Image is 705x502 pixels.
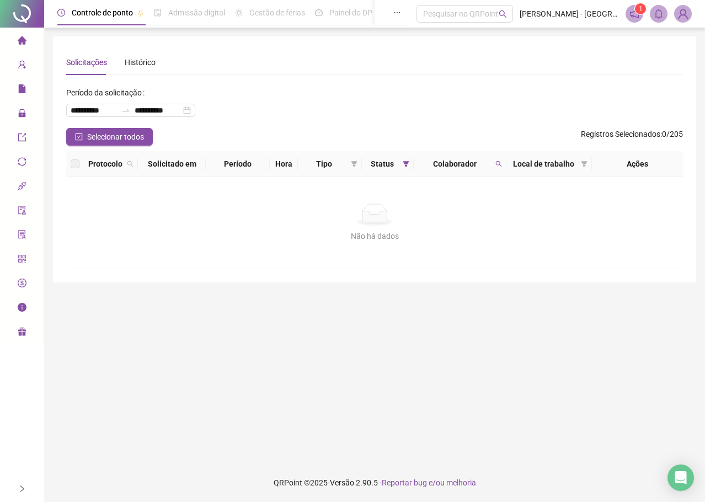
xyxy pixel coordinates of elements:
[315,9,323,17] span: dashboard
[493,156,504,172] span: search
[675,6,691,22] img: 57791
[121,106,130,115] span: to
[654,9,664,19] span: bell
[18,225,26,247] span: solution
[88,158,122,170] span: Protocolo
[18,322,26,344] span: gift
[235,9,243,17] span: sun
[18,274,26,296] span: dollar
[403,161,409,167] span: filter
[121,106,130,115] span: swap-right
[667,464,694,491] div: Open Intercom Messenger
[18,298,26,320] span: info-circle
[351,161,357,167] span: filter
[72,8,133,17] span: Controle de ponto
[66,128,153,146] button: Selecionar todos
[206,151,270,177] th: Período
[581,128,683,146] span: : 0 / 205
[596,158,679,170] div: Ações
[125,56,156,68] div: Histórico
[79,230,670,242] div: Não há dados
[18,201,26,223] span: audit
[44,463,705,502] footer: QRPoint © 2025 - 2.90.5 -
[366,158,399,170] span: Status
[18,31,26,53] span: home
[349,156,360,172] span: filter
[18,104,26,126] span: lock
[499,10,507,18] span: search
[18,128,26,150] span: export
[87,131,144,143] span: Selecionar todos
[168,8,225,17] span: Admissão digital
[18,55,26,77] span: user-add
[138,151,206,177] th: Solicitado em
[18,249,26,271] span: qrcode
[57,9,65,17] span: clock-circle
[635,3,646,14] sup: 1
[137,10,144,17] span: pushpin
[66,56,107,68] div: Solicitações
[125,156,136,172] span: search
[18,485,26,493] span: right
[270,151,298,177] th: Hora
[75,133,83,141] span: check-square
[66,84,149,102] label: Período da solicitação
[329,8,372,17] span: Painel do DP
[520,8,619,20] span: [PERSON_NAME] - [GEOGRAPHIC_DATA] e Inovação
[639,5,643,13] span: 1
[18,177,26,199] span: api
[629,9,639,19] span: notification
[581,130,660,138] span: Registros Selecionados
[579,156,590,172] span: filter
[249,8,305,17] span: Gestão de férias
[382,478,476,487] span: Reportar bug e/ou melhoria
[393,9,401,17] span: ellipsis
[127,161,133,167] span: search
[418,158,491,170] span: Colaborador
[330,478,354,487] span: Versão
[18,152,26,174] span: sync
[154,9,162,17] span: file-done
[18,79,26,102] span: file
[581,161,587,167] span: filter
[495,161,502,167] span: search
[511,158,576,170] span: Local de trabalho
[400,156,412,172] span: filter
[302,158,346,170] span: Tipo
